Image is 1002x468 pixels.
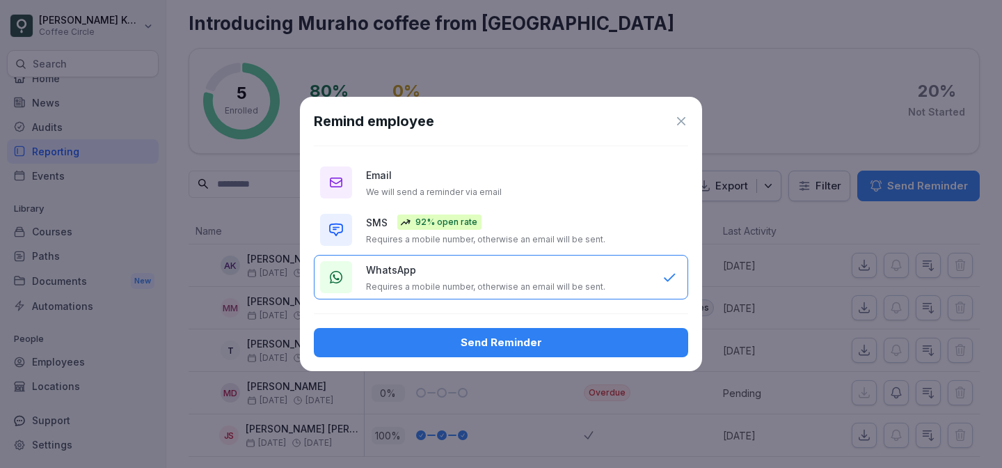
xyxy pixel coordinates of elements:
[314,111,434,132] h1: Remind employee
[325,335,677,350] div: Send Reminder
[415,216,477,228] p: 92% open rate
[366,168,392,182] p: Email
[366,215,388,230] p: SMS
[366,234,605,245] p: Requires a mobile number, otherwise an email will be sent.
[366,187,502,198] p: We will send a reminder via email
[366,263,416,277] p: WhatsApp
[366,281,605,292] p: Requires a mobile number, otherwise an email will be sent.
[314,328,688,357] button: Send Reminder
